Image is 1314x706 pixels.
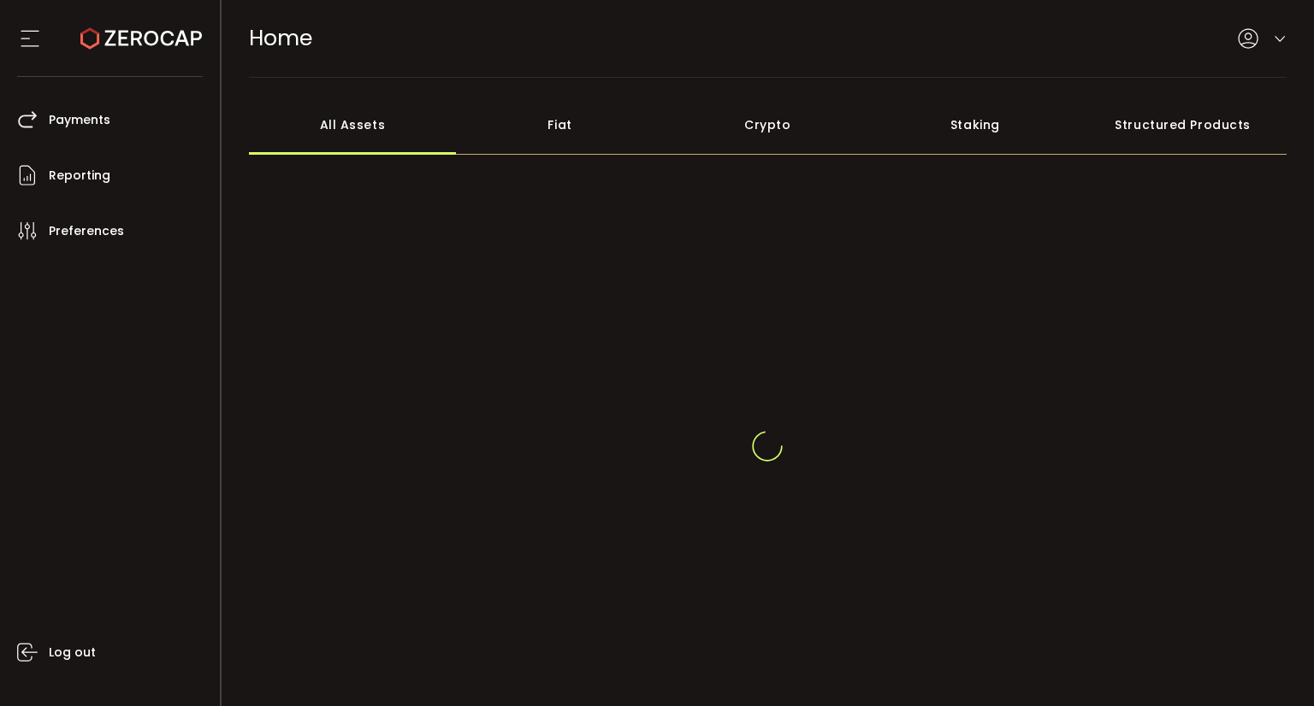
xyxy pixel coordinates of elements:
[49,108,110,132] span: Payments
[1079,95,1287,155] div: Structured Products
[49,219,124,244] span: Preferences
[456,95,664,155] div: Fiat
[249,23,312,53] span: Home
[49,163,110,188] span: Reporting
[664,95,872,155] div: Crypto
[49,640,96,665] span: Log out
[872,95,1080,155] div: Staking
[249,95,457,155] div: All Assets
